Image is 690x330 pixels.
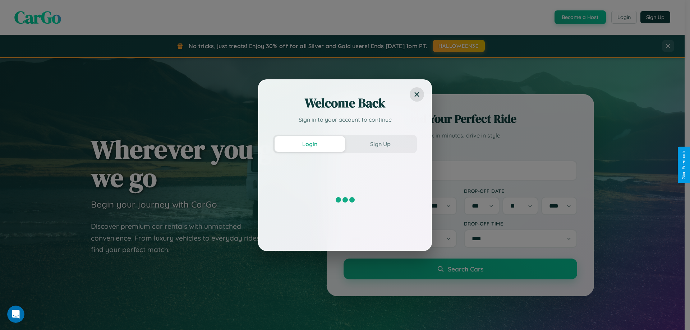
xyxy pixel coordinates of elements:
button: Sign Up [345,136,415,152]
iframe: Intercom live chat [7,306,24,323]
h2: Welcome Back [273,94,417,112]
div: Give Feedback [681,150,686,180]
button: Login [275,136,345,152]
p: Sign in to your account to continue [273,115,417,124]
